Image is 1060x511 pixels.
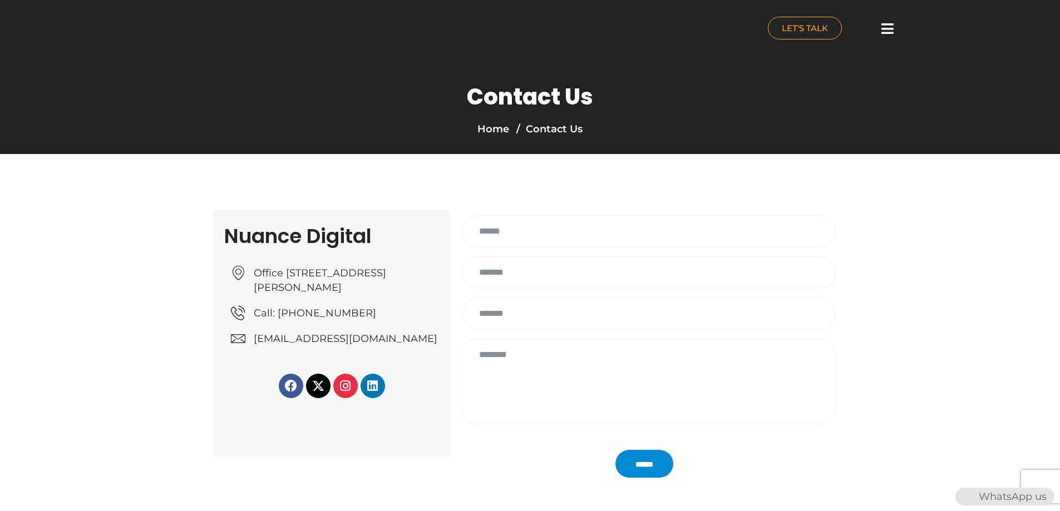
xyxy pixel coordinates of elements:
img: nuance-qatar_logo [135,6,229,54]
a: LET'S TALK [768,17,842,39]
img: WhatsApp [957,488,974,505]
h2: Nuance Digital [224,226,440,246]
span: LET'S TALK [782,24,828,32]
span: Office [STREET_ADDRESS][PERSON_NAME] [251,266,440,295]
a: WhatsAppWhatsApp us [955,490,1054,503]
form: Contact form [456,215,842,451]
div: WhatsApp us [955,488,1054,505]
a: Home [477,123,509,135]
span: Call: [PHONE_NUMBER] [251,306,376,320]
a: Office [STREET_ADDRESS][PERSON_NAME] [231,266,440,295]
a: Call: [PHONE_NUMBER] [231,306,440,320]
h1: Contact Us [467,83,593,110]
a: [EMAIL_ADDRESS][DOMAIN_NAME] [231,331,440,346]
a: nuance-qatar_logo [135,6,525,54]
li: Contact Us [514,121,583,137]
span: [EMAIL_ADDRESS][DOMAIN_NAME] [251,331,437,346]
